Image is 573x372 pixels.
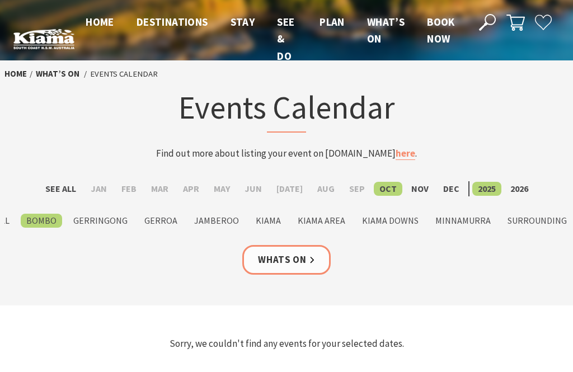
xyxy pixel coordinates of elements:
span: Plan [320,15,345,29]
label: May [208,182,236,196]
nav: Main Menu [74,13,466,64]
label: Feb [116,182,142,196]
label: Kiama Downs [356,214,424,228]
label: [DATE] [271,182,308,196]
a: Whats On [242,245,331,275]
label: Oct [374,182,402,196]
a: here [396,147,415,160]
label: Sep [344,182,370,196]
label: Minnamurra [430,214,496,228]
span: See & Do [277,15,294,63]
p: Find out more about listing your event on [DOMAIN_NAME] . [100,146,473,161]
span: What’s On [367,15,405,45]
p: Sorry, we couldn't find any events for your selected dates. [4,336,569,351]
label: 2026 [505,182,534,196]
label: See All [40,182,82,196]
span: Destinations [137,15,208,29]
label: Kiama [250,214,286,228]
span: Home [86,15,114,29]
span: Stay [231,15,255,29]
label: Kiama Area [292,214,351,228]
span: Book now [427,15,455,45]
label: Jun [239,182,267,196]
h1: Events Calendar [100,87,473,133]
label: Apr [177,182,205,196]
label: Nov [406,182,434,196]
label: Jamberoo [189,214,245,228]
label: Bombo [21,214,62,228]
label: Aug [312,182,340,196]
label: Dec [438,182,465,196]
label: 2025 [472,182,501,196]
label: Mar [145,182,174,196]
img: Kiama Logo [13,29,74,50]
label: Gerringong [68,214,133,228]
label: Gerroa [139,214,183,228]
label: Jan [85,182,112,196]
